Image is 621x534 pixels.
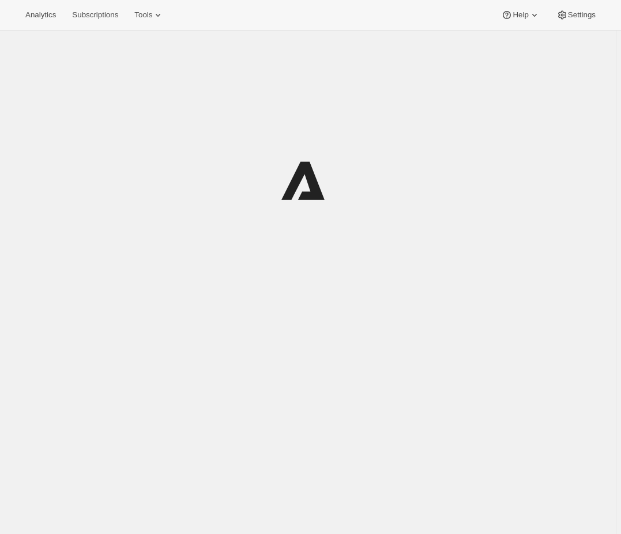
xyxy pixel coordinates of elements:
[134,10,152,20] span: Tools
[494,7,547,23] button: Help
[65,7,125,23] button: Subscriptions
[25,10,56,20] span: Analytics
[568,10,596,20] span: Settings
[127,7,171,23] button: Tools
[550,7,603,23] button: Settings
[72,10,118,20] span: Subscriptions
[513,10,528,20] span: Help
[18,7,63,23] button: Analytics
